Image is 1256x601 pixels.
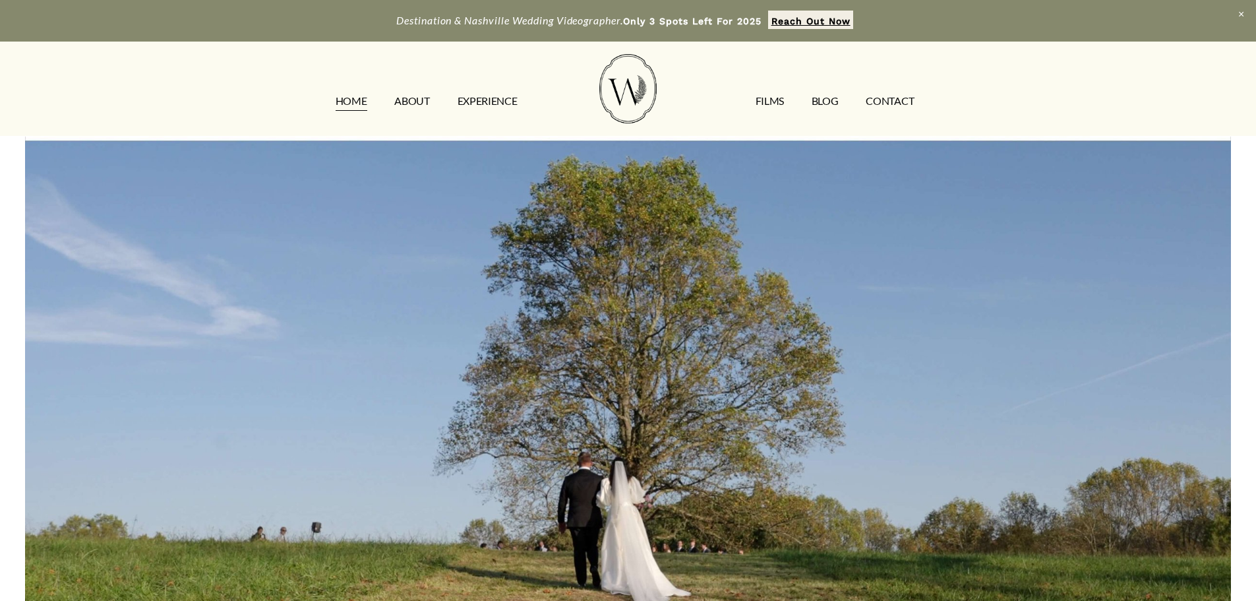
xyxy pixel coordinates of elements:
a: FILMS [756,90,784,111]
strong: Reach Out Now [771,16,851,26]
a: CONTACT [866,90,914,111]
a: Blog [812,90,839,111]
img: Wild Fern Weddings [599,54,656,123]
a: Reach Out Now [768,11,853,29]
a: HOME [336,90,367,111]
a: EXPERIENCE [458,90,518,111]
a: ABOUT [394,90,429,111]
